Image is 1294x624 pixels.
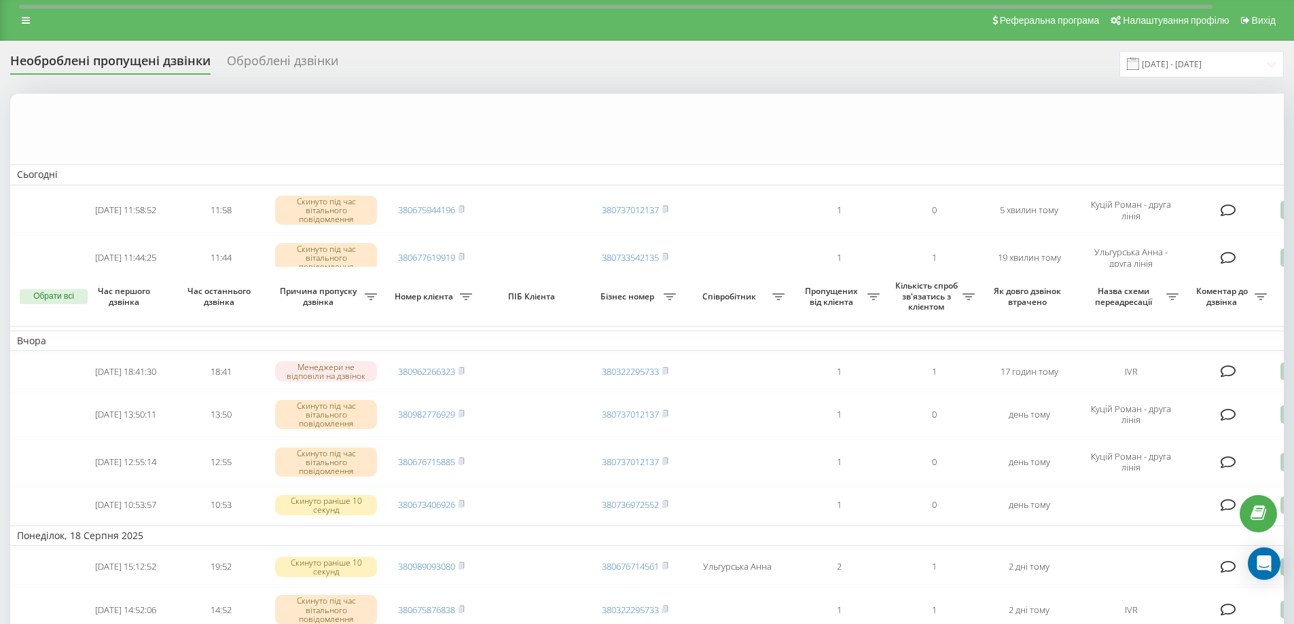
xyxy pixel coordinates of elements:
[78,549,173,585] td: [DATE] 15:12:52
[490,291,576,302] span: ПІБ Клієнта
[791,236,886,280] td: 1
[791,354,886,390] td: 1
[275,196,377,225] div: Скинуто під час вітального повідомлення
[886,354,982,390] td: 1
[398,204,455,216] a: 380675944196
[1077,439,1185,484] td: Куцій Роман - друга лінія
[798,286,867,307] span: Пропущених від клієнта
[1123,15,1229,26] span: Налаштування профілю
[689,291,772,302] span: Співробітник
[1077,236,1185,280] td: Ульгурська Анна - друга лінія
[1000,15,1100,26] span: Реферальна програма
[982,392,1077,437] td: день тому
[78,487,173,523] td: [DATE] 10:53:57
[78,392,173,437] td: [DATE] 13:50:11
[683,549,791,585] td: Ульгурська Анна
[398,498,455,511] a: 380673406926
[20,289,88,304] button: Обрати всі
[78,439,173,484] td: [DATE] 12:55:14
[1083,286,1166,307] span: Назва схеми переадресації
[89,286,162,307] span: Час першого дзвінка
[391,291,460,302] span: Номер клієнта
[275,400,377,430] div: Скинуто під час вітального повідомлення
[886,236,982,280] td: 1
[173,487,268,523] td: 10:53
[184,286,257,307] span: Час останнього дзвінка
[886,392,982,437] td: 0
[791,188,886,233] td: 1
[1192,286,1255,307] span: Коментар до дзвінка
[602,604,659,616] a: 380322295733
[982,188,1077,233] td: 5 хвилин тому
[398,604,455,616] a: 380675876838
[602,204,659,216] a: 380737012137
[173,439,268,484] td: 12:55
[275,243,377,273] div: Скинуто під час вітального повідомлення
[992,286,1066,307] span: Як довго дзвінок втрачено
[10,54,211,75] div: Необроблені пропущені дзвінки
[602,498,659,511] a: 380736972552
[78,188,173,233] td: [DATE] 11:58:52
[173,549,268,585] td: 19:52
[791,549,886,585] td: 2
[227,54,338,75] div: Оброблені дзвінки
[602,365,659,378] a: 380322295733
[602,560,659,572] a: 380676714561
[398,408,455,420] a: 380982776929
[78,354,173,390] td: [DATE] 18:41:30
[594,291,664,302] span: Бізнес номер
[1077,188,1185,233] td: Куцій Роман - друга лінія
[886,549,982,585] td: 1
[78,236,173,280] td: [DATE] 11:44:25
[1252,15,1276,26] span: Вихід
[173,354,268,390] td: 18:41
[893,280,963,312] span: Кількість спроб зв'язатись з клієнтом
[275,361,377,382] div: Менеджери не відповіли на дзвінок
[791,439,886,484] td: 1
[275,447,377,477] div: Скинуто під час вітального повідомлення
[275,286,365,307] span: Причина пропуску дзвінка
[982,439,1077,484] td: день тому
[398,560,455,572] a: 380989093080
[398,456,455,468] a: 380676715885
[886,188,982,233] td: 0
[173,392,268,437] td: 13:50
[173,236,268,280] td: 11:44
[791,392,886,437] td: 1
[602,251,659,263] a: 380733542135
[886,487,982,523] td: 0
[1077,354,1185,390] td: IVR
[275,495,377,515] div: Скинуто раніше 10 секунд
[791,487,886,523] td: 1
[275,557,377,577] div: Скинуто раніше 10 секунд
[602,456,659,468] a: 380737012137
[602,408,659,420] a: 380737012137
[1248,547,1280,580] div: Open Intercom Messenger
[982,549,1077,585] td: 2 дні тому
[982,487,1077,523] td: день тому
[982,354,1077,390] td: 17 годин тому
[1077,392,1185,437] td: Куцій Роман - друга лінія
[982,236,1077,280] td: 19 хвилин тому
[398,251,455,263] a: 380677619919
[886,439,982,484] td: 0
[173,188,268,233] td: 11:58
[398,365,455,378] a: 380962266323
